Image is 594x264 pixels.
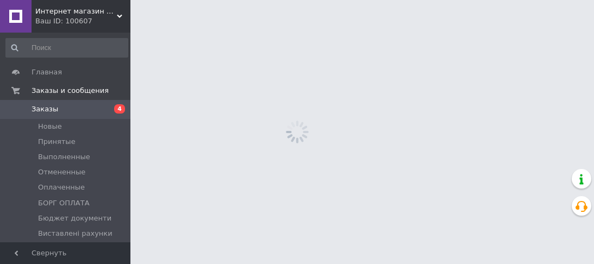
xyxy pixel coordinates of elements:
[38,122,62,131] span: Новые
[32,86,109,96] span: Заказы и сообщения
[5,38,128,58] input: Поиск
[32,67,62,77] span: Главная
[38,167,85,177] span: Отмененные
[32,104,58,114] span: Заказы
[38,198,90,208] span: БОРГ ОПЛАТА
[35,7,117,16] span: Интернет магазин ТерЛайн - Пленка для ламинирования Фотобумага Канцтовары Школьная мебель
[38,183,85,192] span: Оплаченные
[38,229,112,238] span: Виставлені рахунки
[114,104,125,114] span: 4
[38,152,90,162] span: Выполненные
[35,16,130,26] div: Ваш ID: 100607
[38,137,76,147] span: Принятые
[38,213,111,223] span: Бюджет документи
